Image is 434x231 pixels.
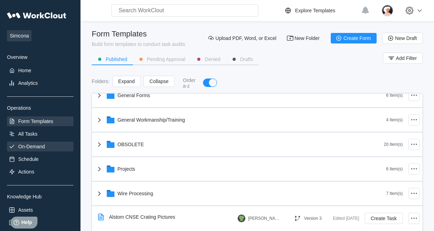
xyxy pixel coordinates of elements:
button: Denied [191,54,226,64]
a: Explore Templates [284,6,358,15]
div: Denied [205,57,220,62]
button: Upload PDF, Word, or Excel [203,33,282,43]
button: Collapse [143,76,174,87]
div: 20 Item(s) [384,142,402,147]
div: [PERSON_NAME] [248,216,280,221]
div: Form Templates [92,29,185,39]
div: Edited [DATE] [333,214,359,223]
a: Home [7,66,73,75]
span: Collapse [149,79,168,84]
a: Analytics [7,78,73,88]
div: Order a-z [183,77,196,89]
button: Create Task [365,213,402,224]
div: General Workmanship/Training [118,117,185,123]
div: Actions [18,169,34,175]
button: Add Filter [383,53,423,64]
button: New Draft [382,33,423,44]
div: Folders : [92,79,110,84]
div: Projects [118,166,135,172]
button: Create Form [331,33,377,43]
a: Form Templates [7,116,73,126]
a: Actions [7,167,73,177]
div: Wire Processing [118,191,153,196]
div: Overview [7,54,73,60]
div: Knowledge Hub [7,194,73,199]
span: New Folder [295,36,320,41]
div: OBSOLETE [118,142,144,147]
div: Version 3 [304,216,322,221]
a: All Tasks [7,129,73,139]
button: Drafts [226,54,259,64]
div: Published [106,57,127,62]
div: Analytics [18,80,38,86]
img: gator.png [238,215,245,222]
span: Simcona [7,30,31,41]
div: 4 Item(s) [386,117,402,122]
div: Alstom CNSE Crating Pictures [109,214,175,220]
input: Search WorkClout [111,4,258,17]
button: Expand [112,76,141,87]
span: New Draft [395,36,417,41]
button: Pending Approval [133,54,191,64]
div: On-Demand [18,144,45,149]
div: Build form templates to conduct task audits [92,41,185,47]
div: Form Templates [18,118,53,124]
div: 6 Item(s) [386,93,402,98]
button: New Folder [282,33,325,43]
div: Pending Approval [147,57,185,62]
span: Expand [118,79,135,84]
div: Drafts [240,57,253,62]
div: General Forms [118,93,150,98]
button: Published [92,54,133,64]
div: 7 Item(s) [386,191,402,196]
a: Schedule [7,154,73,164]
img: user-4.png [381,5,393,16]
div: Explore Templates [295,8,335,13]
a: On-Demand [7,142,73,151]
div: Schedule [18,156,38,162]
div: Operations [7,105,73,111]
a: Assets [7,205,73,215]
span: Create Task [371,216,397,221]
span: Upload PDF, Word, or Excel [216,36,276,41]
span: Add Filter [396,56,417,61]
a: Issues [7,218,73,227]
span: Create Form [343,36,371,41]
div: All Tasks [18,131,37,137]
div: Assets [18,207,33,213]
div: 6 Item(s) [386,167,402,171]
div: Home [18,68,31,73]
